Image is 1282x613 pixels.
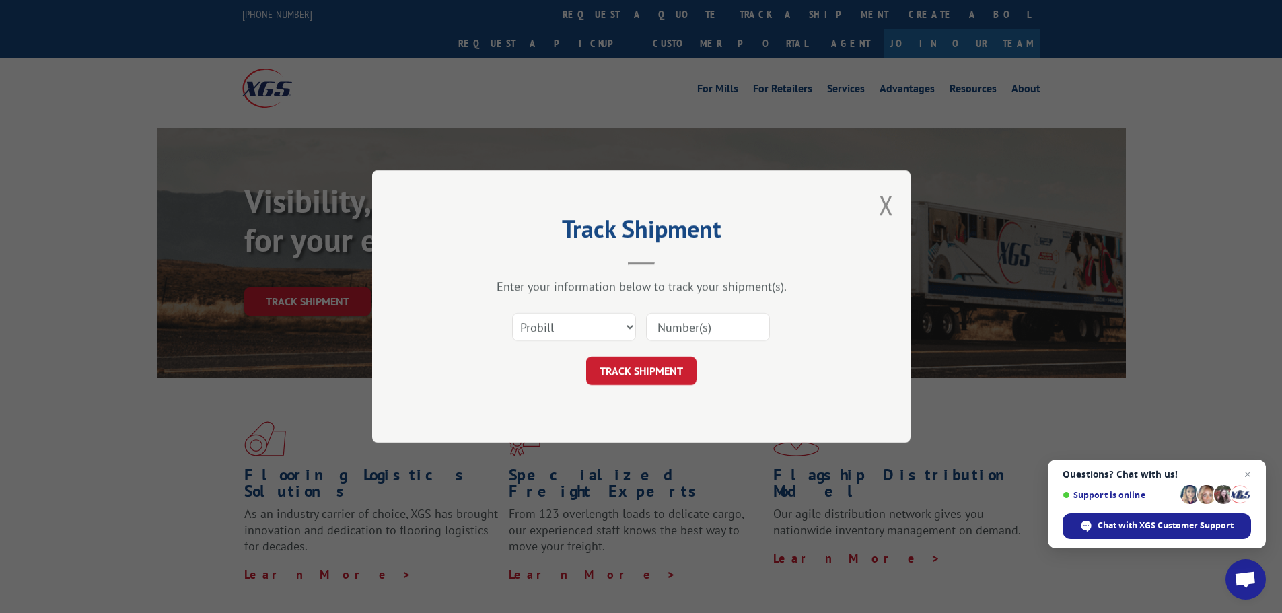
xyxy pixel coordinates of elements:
input: Number(s) [646,313,770,341]
button: Close modal [879,187,894,223]
h2: Track Shipment [439,219,843,245]
span: Close chat [1240,466,1256,482]
span: Questions? Chat with us! [1063,469,1251,480]
span: Support is online [1063,490,1176,500]
button: TRACK SHIPMENT [586,357,697,385]
div: Enter your information below to track your shipment(s). [439,279,843,294]
span: Chat with XGS Customer Support [1098,519,1234,532]
div: Chat with XGS Customer Support [1063,513,1251,539]
div: Open chat [1225,559,1266,600]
